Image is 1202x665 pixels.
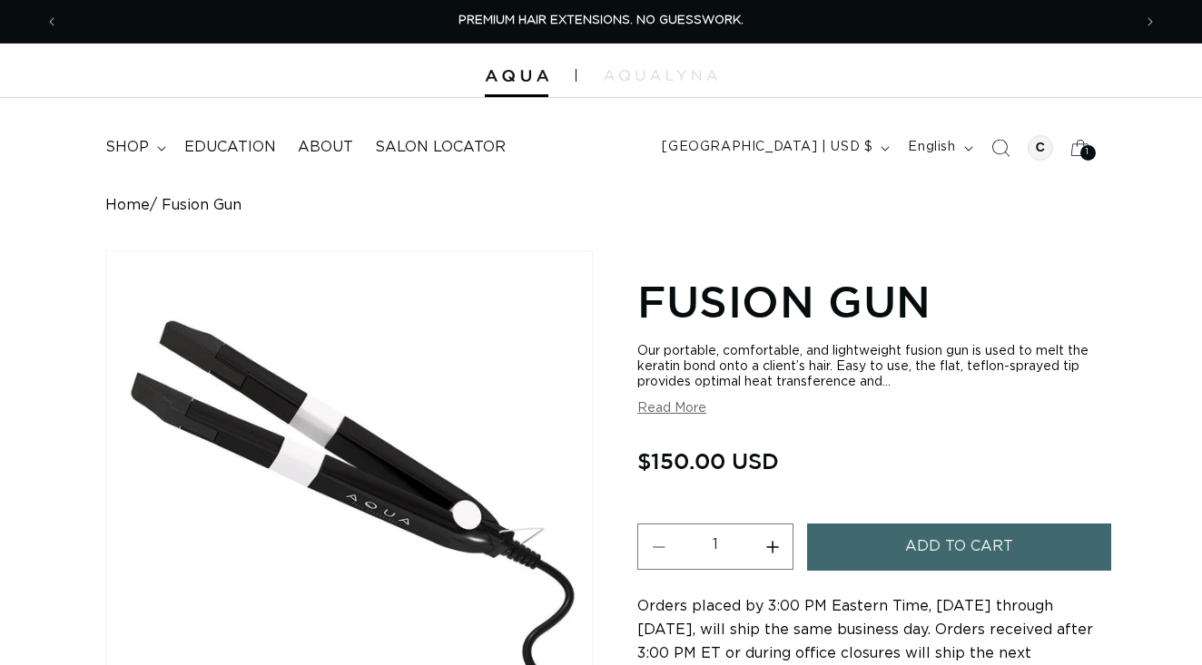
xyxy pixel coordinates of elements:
summary: Search [980,128,1020,168]
span: About [298,138,353,157]
span: English [908,138,955,157]
a: Home [105,197,150,214]
img: aqualyna.com [604,70,717,81]
img: Aqua Hair Extensions [485,70,548,83]
nav: breadcrumbs [105,197,1096,214]
span: Salon Locator [375,138,506,157]
span: PREMIUM HAIR EXTENSIONS. NO GUESSWORK. [458,15,744,26]
span: $150.00 USD [637,444,779,478]
a: About [287,127,364,168]
button: Previous announcement [32,5,72,39]
span: [GEOGRAPHIC_DATA] | USD $ [662,138,872,157]
button: Read More [637,401,706,416]
span: Education [184,138,276,157]
div: Our portable, comfortable, and lightweight fusion gun is used to melt the keratin bond onto a cli... [637,344,1097,390]
span: shop [105,138,149,157]
a: Salon Locator [364,127,517,168]
button: [GEOGRAPHIC_DATA] | USD $ [651,131,897,165]
span: Fusion Gun [162,197,241,214]
button: English [897,131,980,165]
h1: Fusion Gun [637,273,1097,329]
a: Education [173,127,287,168]
button: Add to cart [807,523,1112,570]
summary: shop [94,127,173,168]
span: Add to cart [905,523,1013,570]
button: Next announcement [1130,5,1170,39]
span: 1 [1086,145,1089,161]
